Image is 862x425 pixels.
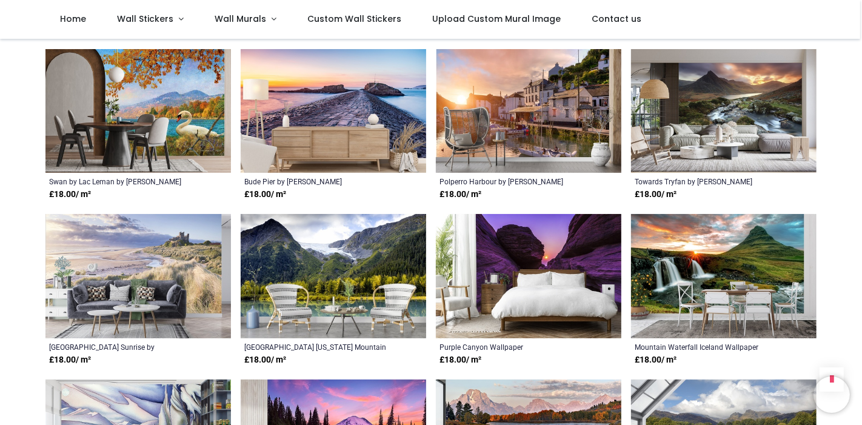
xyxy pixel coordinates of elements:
a: Towards Tryfan by [PERSON_NAME] [635,176,777,186]
strong: £ 18.00 / m² [439,354,481,366]
strong: £ 18.00 / m² [635,354,677,366]
img: Towards Tryfan Wall Mural by Andrew Ray [631,49,817,173]
img: Bude Pier Wall Mural by Gary Holpin [241,49,426,173]
iframe: Brevo live chat [814,376,850,413]
img: Mountain Waterfall Iceland Wall Mural Wallpaper [631,214,817,338]
strong: £ 18.00 / m² [244,189,286,201]
span: Wall Stickers [117,13,173,25]
span: Custom Wall Stickers [307,13,401,25]
img: Swan by Lac Leman Wall Mural by Chris Vest [45,49,231,173]
a: Purple Canyon Wallpaper [439,342,582,352]
span: Wall Murals [215,13,266,25]
a: Mountain Waterfall Iceland Wallpaper [635,342,777,352]
strong: £ 18.00 / m² [49,354,91,366]
a: [GEOGRAPHIC_DATA] Sunrise by [PERSON_NAME] [49,342,192,352]
strong: £ 18.00 / m² [439,189,481,201]
span: Upload Custom Mural Image [432,13,561,25]
a: Swan by Lac Leman by [PERSON_NAME] [49,176,192,186]
img: Bamburgh Castle Sunrise Wall Mural by Francis Taylor [45,214,231,338]
img: Polperro Harbour Wall Mural by Andrew Roland [436,49,621,173]
img: Anchorage State Park Alaska Mountain Wall Mural Wallpaper [241,214,426,338]
a: Polperro Harbour by [PERSON_NAME] [439,176,582,186]
span: Home [60,13,86,25]
a: Bude Pier by [PERSON_NAME] [244,176,387,186]
strong: £ 18.00 / m² [49,189,91,201]
strong: £ 18.00 / m² [635,189,677,201]
span: Contact us [592,13,641,25]
strong: £ 18.00 / m² [244,354,286,366]
a: [GEOGRAPHIC_DATA] [US_STATE] Mountain Wallpaper [244,342,387,352]
img: Purple Canyon Wall Mural Wallpaper [436,214,621,338]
